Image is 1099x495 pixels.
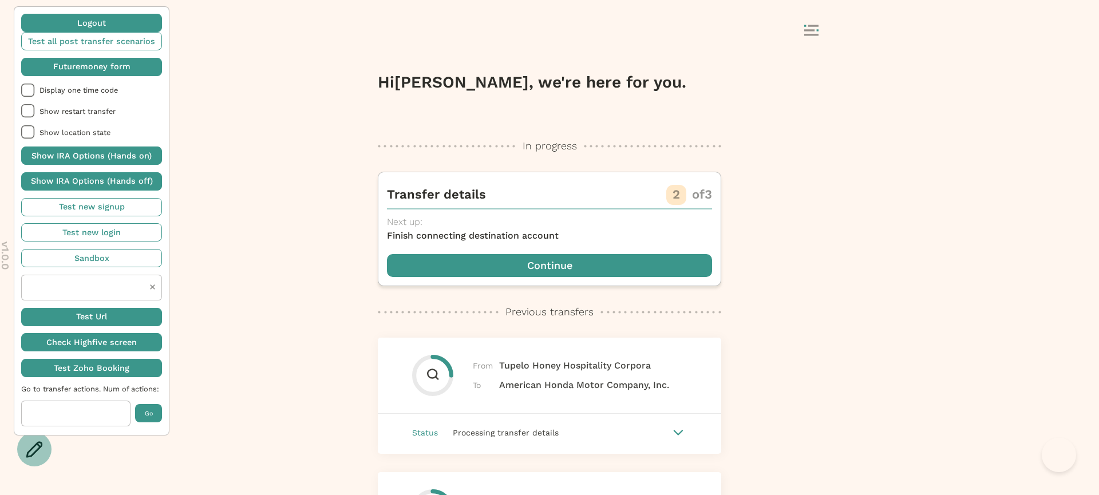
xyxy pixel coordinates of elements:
span: Show location state [39,128,162,137]
p: of 3 [692,185,712,204]
span: Display one time code [39,86,162,94]
span: Tupelo Honey Hospitality Corpora [499,359,651,373]
button: Test new signup [21,198,162,216]
button: Check Highfive screen [21,333,162,351]
li: Show restart transfer [21,104,162,118]
button: Test new login [21,223,162,241]
button: Sandbox [21,249,162,267]
li: Show location state [21,125,162,139]
p: Previous transfers [505,304,594,319]
p: Finish connecting destination account [387,229,712,243]
span: Processing transfer details [453,428,559,437]
span: American Honda Motor Company, Inc. [499,378,669,392]
span: Hi [PERSON_NAME] , we're here for you. [378,73,686,92]
button: Show IRA Options (Hands on) [21,146,162,165]
span: Go to transfer actions. Num of actions: [21,385,162,393]
p: In progress [523,138,577,153]
iframe: Toggle Customer Support [1042,438,1076,472]
button: Continue [387,254,712,277]
button: Futuremoney form [21,58,162,76]
button: Go [135,404,162,422]
button: Show IRA Options (Hands off) [21,172,162,191]
p: 2 [673,185,680,204]
span: To [473,379,499,391]
button: Test Url [21,308,162,326]
button: Logout [21,14,162,32]
span: Status [412,426,438,439]
button: Test all post transfer scenarios [21,32,162,50]
p: Transfer details [387,185,486,204]
li: Display one time code [21,84,162,97]
button: Test Zoho Booking [21,359,162,377]
span: From [473,359,499,372]
span: Show restart transfer [39,107,162,116]
button: Status Processing transfer details [378,414,721,452]
p: Next up: [387,215,712,229]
